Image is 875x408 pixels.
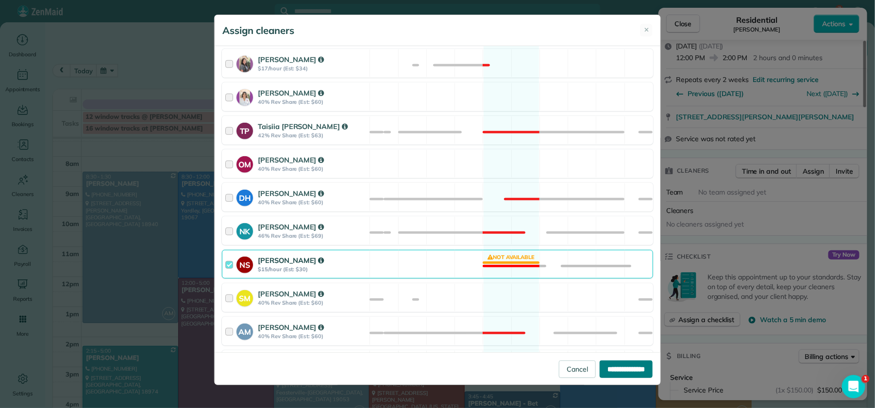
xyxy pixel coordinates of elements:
[258,132,367,139] strong: 42% Rev Share (Est: $63)
[258,222,324,231] strong: [PERSON_NAME]
[236,123,253,137] strong: TP
[236,290,253,304] strong: SM
[258,165,367,172] strong: 40% Rev Share (Est: $60)
[236,257,253,271] strong: NS
[236,223,253,237] strong: NK
[258,88,324,98] strong: [PERSON_NAME]
[258,65,367,72] strong: $17/hour (Est: $34)
[258,266,367,273] strong: $15/hour (Est: $30)
[258,55,324,64] strong: [PERSON_NAME]
[258,189,324,198] strong: [PERSON_NAME]
[258,299,367,306] strong: 40% Rev Share (Est: $60)
[236,156,253,170] strong: OM
[236,324,253,338] strong: AM
[258,199,367,206] strong: 40% Rev Share (Est: $60)
[258,122,348,131] strong: Taisiia [PERSON_NAME]
[258,256,324,265] strong: [PERSON_NAME]
[236,190,253,204] strong: DH
[862,375,870,383] span: 1
[258,232,367,239] strong: 46% Rev Share (Est: $69)
[258,98,367,105] strong: 40% Rev Share (Est: $60)
[258,289,324,298] strong: [PERSON_NAME]
[559,360,596,378] a: Cancel
[644,25,649,35] span: ✕
[842,375,865,398] iframe: Intercom live chat
[258,333,367,340] strong: 40% Rev Share (Est: $60)
[258,323,324,332] strong: [PERSON_NAME]
[258,155,324,164] strong: [PERSON_NAME]
[222,24,294,37] h5: Assign cleaners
